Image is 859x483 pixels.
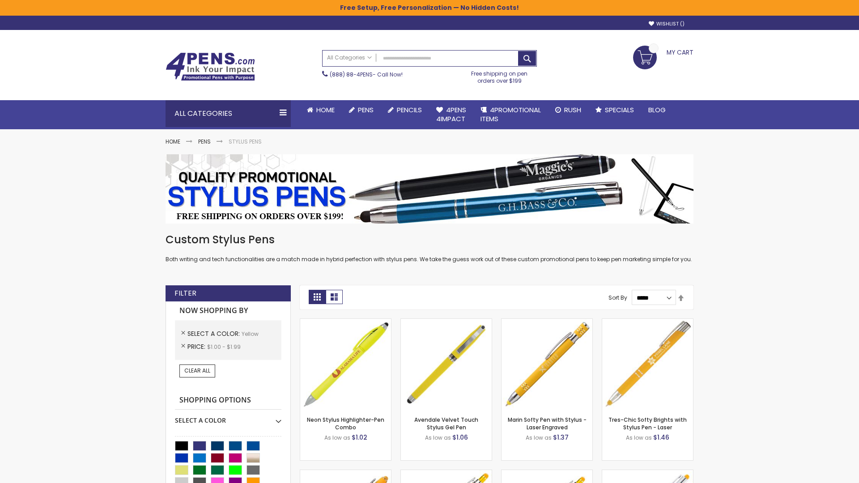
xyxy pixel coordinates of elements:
[401,319,492,410] img: Avendale Velvet Touch Stylus Gel Pen-Yellow
[548,100,588,120] a: Rush
[330,71,403,78] span: - Call Now!
[526,434,552,441] span: As low as
[327,54,372,61] span: All Categories
[229,138,262,145] strong: Stylus Pens
[187,342,207,351] span: Price
[508,416,587,431] a: Marin Softy Pen with Stylus - Laser Engraved
[323,51,376,65] a: All Categories
[166,233,693,247] h1: Custom Stylus Pens
[300,319,391,410] img: Neon Stylus Highlighter-Pen Combo-Yellow
[481,105,541,123] span: 4PROMOTIONAL ITEMS
[397,105,422,114] span: Pencils
[649,21,685,27] a: Wishlist
[502,318,592,326] a: Marin Softy Pen with Stylus - Laser Engraved-Yellow
[602,318,693,326] a: Tres-Chic Softy Brights with Stylus Pen - Laser-Yellow
[166,138,180,145] a: Home
[381,100,429,120] a: Pencils
[605,105,634,114] span: Specials
[184,367,210,374] span: Clear All
[425,434,451,441] span: As low as
[608,294,627,301] label: Sort By
[307,416,384,431] a: Neon Stylus Highlighter-Pen Combo
[324,434,350,441] span: As low as
[166,100,291,127] div: All Categories
[198,138,211,145] a: Pens
[641,100,673,120] a: Blog
[300,100,342,120] a: Home
[179,364,215,377] a: Clear All
[242,330,259,338] span: Yellow
[330,71,373,78] a: (888) 88-4PENS
[309,290,326,304] strong: Grid
[626,434,652,441] span: As low as
[316,105,335,114] span: Home
[564,105,581,114] span: Rush
[207,343,241,351] span: $1.00 - $1.99
[352,433,367,442] span: $1.02
[175,410,281,425] div: Select A Color
[602,319,693,410] img: Tres-Chic Softy Brights with Stylus Pen - Laser-Yellow
[462,67,537,85] div: Free shipping on pen orders over $199
[553,433,569,442] span: $1.37
[429,100,473,129] a: 4Pens4impact
[401,470,492,477] a: Phoenix Softy Brights with Stylus Pen - Laser-Yellow
[653,433,669,442] span: $1.46
[588,100,641,120] a: Specials
[608,416,687,431] a: Tres-Chic Softy Brights with Stylus Pen - Laser
[401,318,492,326] a: Avendale Velvet Touch Stylus Gel Pen-Yellow
[414,416,478,431] a: Avendale Velvet Touch Stylus Gel Pen
[648,105,666,114] span: Blog
[166,233,693,263] div: Both writing and tech functionalities are a match made in hybrid perfection with stylus pens. We ...
[175,391,281,410] strong: Shopping Options
[358,105,374,114] span: Pens
[452,433,468,442] span: $1.06
[166,52,255,81] img: 4Pens Custom Pens and Promotional Products
[300,318,391,326] a: Neon Stylus Highlighter-Pen Combo-Yellow
[175,301,281,320] strong: Now Shopping by
[436,105,466,123] span: 4Pens 4impact
[502,319,592,410] img: Marin Softy Pen with Stylus - Laser Engraved-Yellow
[473,100,548,129] a: 4PROMOTIONALITEMS
[166,154,693,224] img: Stylus Pens
[174,288,196,298] strong: Filter
[187,329,242,338] span: Select A Color
[602,470,693,477] a: Tres-Chic Softy with Stylus Top Pen - ColorJet-Yellow
[502,470,592,477] a: Phoenix Softy Brights Gel with Stylus Pen - Laser-Yellow
[342,100,381,120] a: Pens
[300,470,391,477] a: Ellipse Softy Brights with Stylus Pen - Laser-Yellow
